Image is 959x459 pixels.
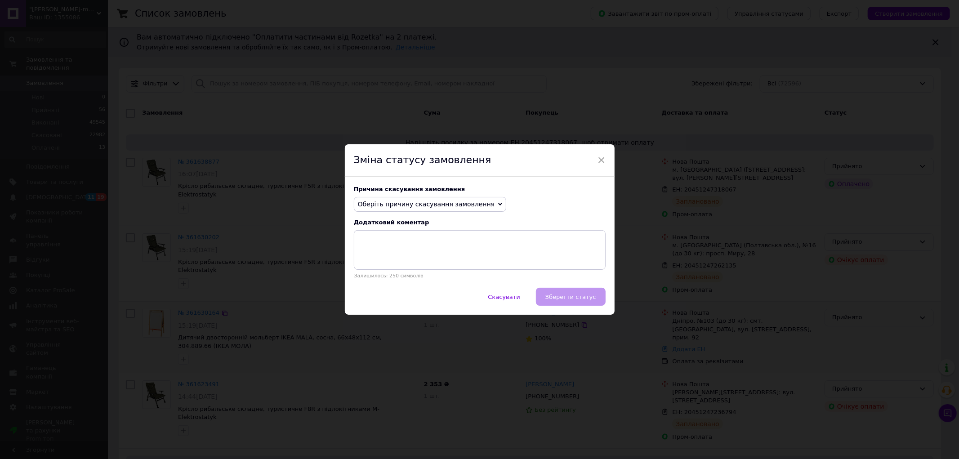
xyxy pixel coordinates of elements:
span: × [598,152,606,168]
p: Залишилось: 250 символів [354,273,606,279]
span: Оберіть причину скасування замовлення [358,201,495,208]
div: Зміна статусу замовлення [345,144,615,177]
div: Причина скасування замовлення [354,186,606,192]
div: Додатковий коментар [354,219,606,226]
span: Скасувати [488,294,520,300]
button: Скасувати [478,288,529,306]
